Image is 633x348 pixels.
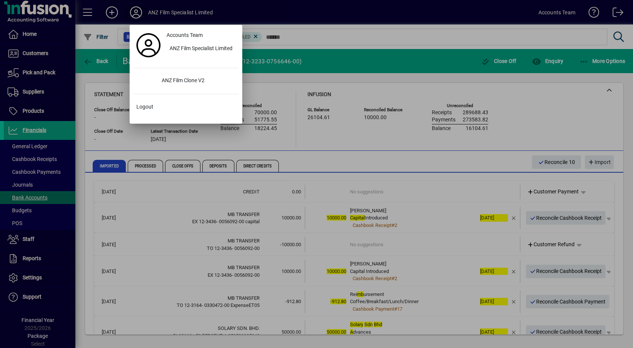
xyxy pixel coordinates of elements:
[136,103,153,111] span: Logout
[167,31,203,39] span: Accounts Team
[156,74,239,88] div: ANZ Film Clone V2
[133,38,164,52] a: Profile
[133,100,239,114] button: Logout
[133,74,239,88] button: ANZ Film Clone V2
[164,42,239,56] button: ANZ Film Specialist Limited
[164,29,239,42] a: Accounts Team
